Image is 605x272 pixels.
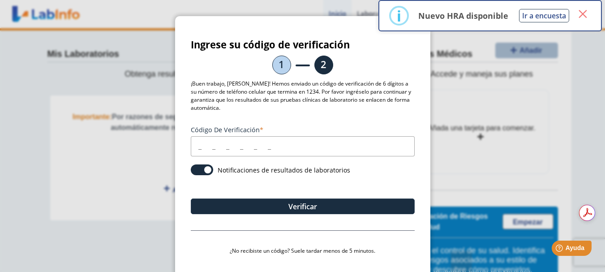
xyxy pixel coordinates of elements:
[525,237,595,262] iframe: Help widget launcher
[314,56,333,74] li: 2
[191,80,415,112] p: ¡Buen trabajo, [PERSON_NAME]! Hemos enviado un código de verificación de 6 dígitos a su número de...
[191,199,415,214] button: Verificar
[575,6,591,22] button: Close this dialog
[191,136,415,156] input: _ _ _ _ _ _
[418,10,508,21] p: Nuevo HRA disponible
[191,39,415,50] h3: Ingrese su código de verificación
[519,9,569,22] button: Ir a encuesta
[191,125,415,134] label: Código de verificación
[397,8,401,24] div: i
[191,247,415,255] p: ¿No recibiste un código? Suele tardar menos de 5 minutos.
[272,56,291,74] li: 1
[218,166,350,174] label: Notificaciones de resultados de laboratorios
